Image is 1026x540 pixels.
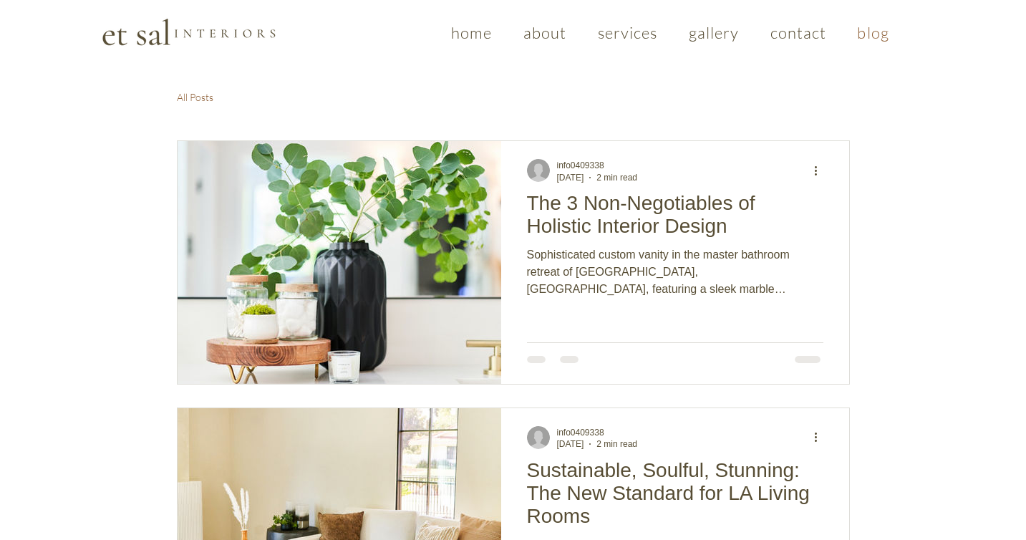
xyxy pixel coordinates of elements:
[527,426,550,449] span: Writer: info0409338
[523,23,567,42] span: about
[177,90,213,105] a: All Posts
[596,173,637,183] span: 2 min read
[527,459,823,528] h2: Sustainable, Soulful, Stunning: The New Standard for LA Living Rooms
[758,16,839,49] a: contact
[676,16,752,49] a: gallery
[557,439,584,449] span: May 5
[557,428,604,438] span: info0409338
[451,23,492,42] span: home
[813,162,830,179] button: More actions
[813,429,830,446] button: More actions
[510,16,579,49] a: about
[527,191,823,246] a: The 3 Non-Negotiables of Holistic Interior Design
[557,160,604,170] span: info0409338
[175,69,838,126] nav: Blog
[438,16,505,49] a: home
[101,17,276,47] img: Et Sal Logo
[527,246,823,298] div: Sophisticated custom vanity in the master bathroom retreat of [GEOGRAPHIC_DATA], [GEOGRAPHIC_DATA...
[439,16,902,49] nav: Site
[598,23,658,42] span: services
[857,23,889,42] span: blog
[527,458,823,536] a: Sustainable, Soulful, Stunning: The New Standard for LA Living Rooms
[527,159,550,182] span: Writer: info0409338
[689,23,740,42] span: gallery
[557,173,584,183] span: May 13
[177,140,502,385] img: The 3 Non-Negotiables of Holistic Interior Design
[770,23,827,42] span: contact
[527,192,823,238] h2: The 3 Non-Negotiables of Holistic Interior Design
[845,16,902,49] a: blog
[596,439,637,449] span: 2 min read
[585,16,670,49] a: services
